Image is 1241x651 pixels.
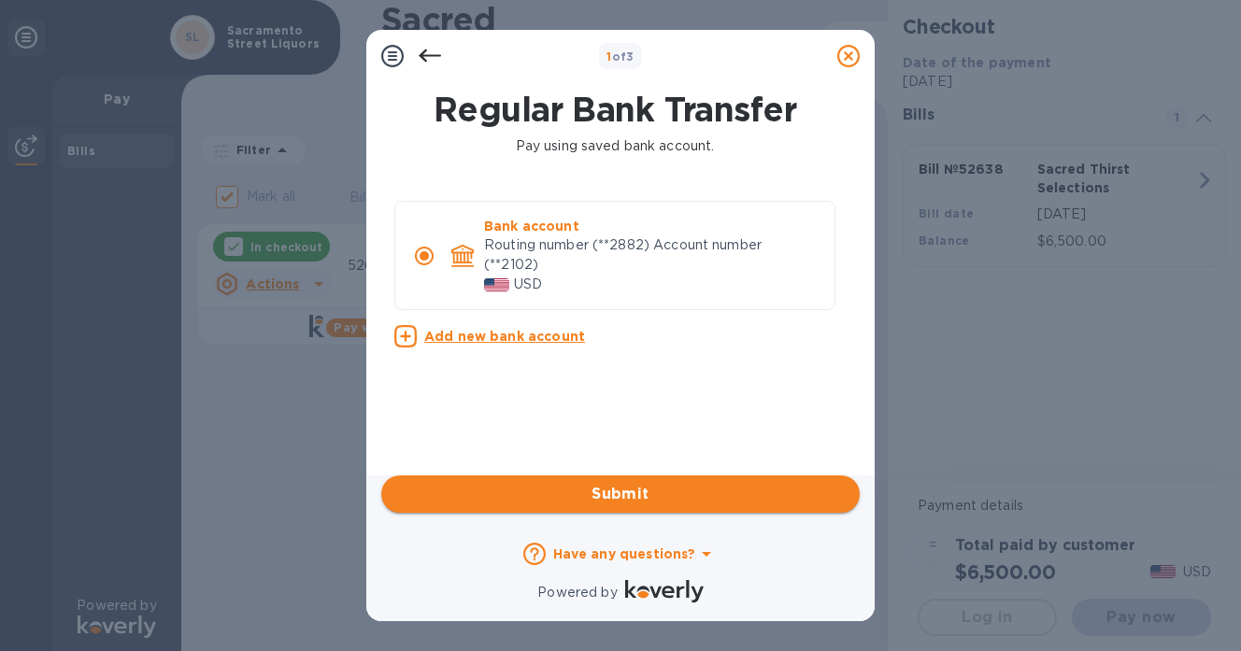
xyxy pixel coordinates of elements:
u: Add new bank account [424,329,585,344]
h1: Regular Bank Transfer [383,90,847,129]
button: Submit [381,475,860,513]
b: of 3 [606,50,635,64]
span: Submit [396,483,845,505]
img: USD [484,278,509,291]
span: 1 [606,50,611,64]
img: Logo [625,580,704,602]
p: USD [514,275,542,294]
p: Powered by [537,583,617,602]
p: Bank account [484,217,820,235]
p: Pay using saved bank account. [391,136,839,156]
b: Have any questions? [553,546,696,561]
p: Routing number (**2882) Account number (**2102) [484,235,820,275]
